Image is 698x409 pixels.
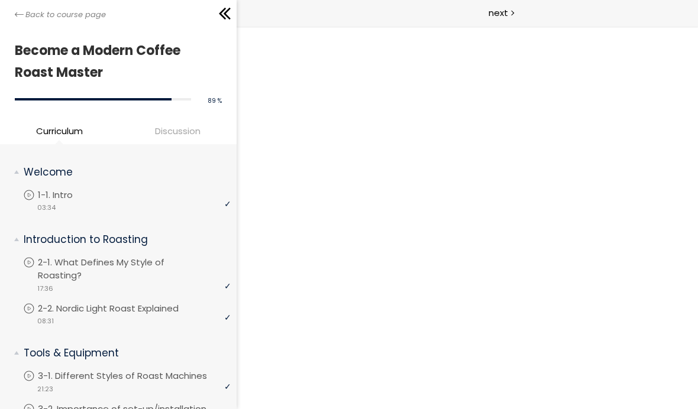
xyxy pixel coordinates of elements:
[38,189,96,202] p: 1-1. Intro
[37,316,54,326] span: 08:31
[37,284,53,294] span: 17:36
[37,203,56,213] span: 03:34
[24,232,222,247] p: Introduction to Roasting
[121,124,234,138] span: Discussion
[25,9,106,21] span: Back to course page
[489,6,508,20] span: next
[38,369,231,382] p: 3-1. Different Styles of Roast Machines
[38,302,202,315] p: 2-2. Nordic Light Roast Explained
[24,346,222,361] p: Tools & Equipment
[24,165,222,180] p: Welcome
[208,96,222,105] span: 89 %
[15,40,216,84] h1: Become a Modern Coffee Roast Master
[38,256,231,282] p: 2-1. What Defines My Style of Roasting?
[36,124,83,138] span: Curriculum
[15,9,106,21] a: Back to course page
[37,384,53,394] span: 21:23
